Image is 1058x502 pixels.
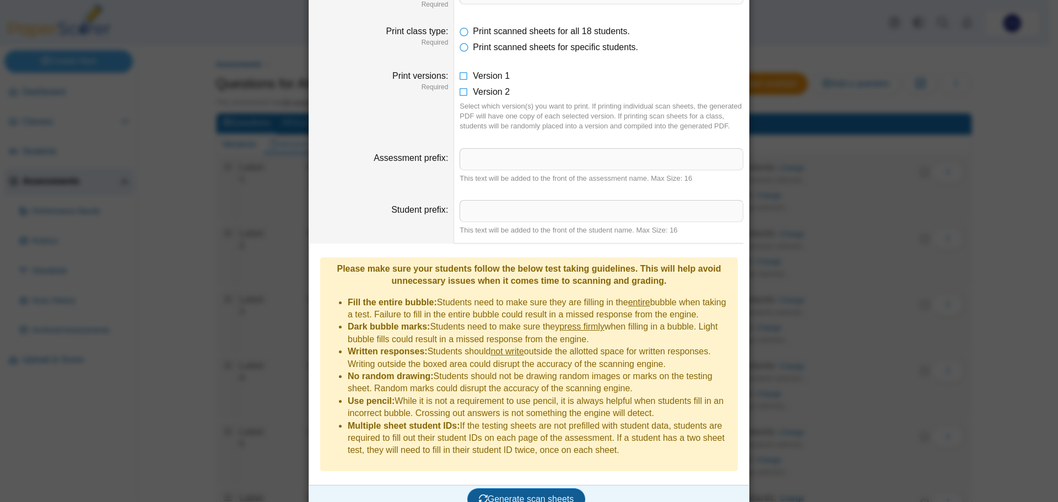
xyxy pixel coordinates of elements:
[460,101,743,132] div: Select which version(s) you want to print. If printing individual scan sheets, the generated PDF ...
[348,321,732,346] li: Students need to make sure they when filling in a bubble. Light bubble fills could result in a mi...
[348,298,437,307] b: Fill the entire bubble:
[386,26,448,36] label: Print class type
[460,174,743,183] div: This text will be added to the front of the assessment name. Max Size: 16
[348,420,732,457] li: If the testing sheets are not prefilled with student data, students are required to fill out thei...
[337,264,721,285] b: Please make sure your students follow the below test taking guidelines. This will help avoid unne...
[348,396,395,406] b: Use pencil:
[315,83,448,92] dfn: Required
[374,153,448,163] label: Assessment prefix
[348,421,460,430] b: Multiple sheet student IDs:
[348,395,732,420] li: While it is not a requirement to use pencil, it is always helpful when students fill in an incorr...
[348,347,428,356] b: Written responses:
[391,205,448,214] label: Student prefix
[392,71,448,80] label: Print versions
[473,87,510,96] span: Version 2
[348,371,434,381] b: No random drawing:
[348,346,732,370] li: Students should outside the allotted space for written responses. Writing outside the boxed area ...
[348,296,732,321] li: Students need to make sure they are filling in the bubble when taking a test. Failure to fill in ...
[473,26,630,36] span: Print scanned sheets for all 18 students.
[348,322,430,331] b: Dark bubble marks:
[473,42,638,52] span: Print scanned sheets for specific students.
[490,347,523,356] u: not write
[460,225,743,235] div: This text will be added to the front of the student name. Max Size: 16
[559,322,604,331] u: press firmly
[315,38,448,47] dfn: Required
[348,370,732,395] li: Students should not be drawing random images or marks on the testing sheet. Random marks could di...
[628,298,650,307] u: entire
[473,71,510,80] span: Version 1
